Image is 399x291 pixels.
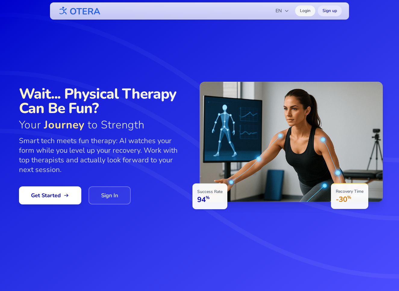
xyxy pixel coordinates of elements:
[31,191,69,200] span: Get Started
[295,5,315,16] a: Login
[19,186,81,204] a: Get Started
[19,87,188,115] span: Wait... Physical Therapy Can Be Fun?
[19,136,188,174] p: Smart tech meets fun therapy: AI watches your form while you level up your recovery. Work with to...
[272,5,293,17] button: EN
[19,119,188,131] span: Your to Strength
[197,189,223,195] p: Success Rate
[336,195,363,204] p: -30
[44,118,85,132] span: Journey
[318,5,342,16] a: Sign up
[276,7,289,14] span: EN
[57,4,101,18] img: OTERA logo
[197,195,223,204] p: 94
[89,186,131,204] a: Sign In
